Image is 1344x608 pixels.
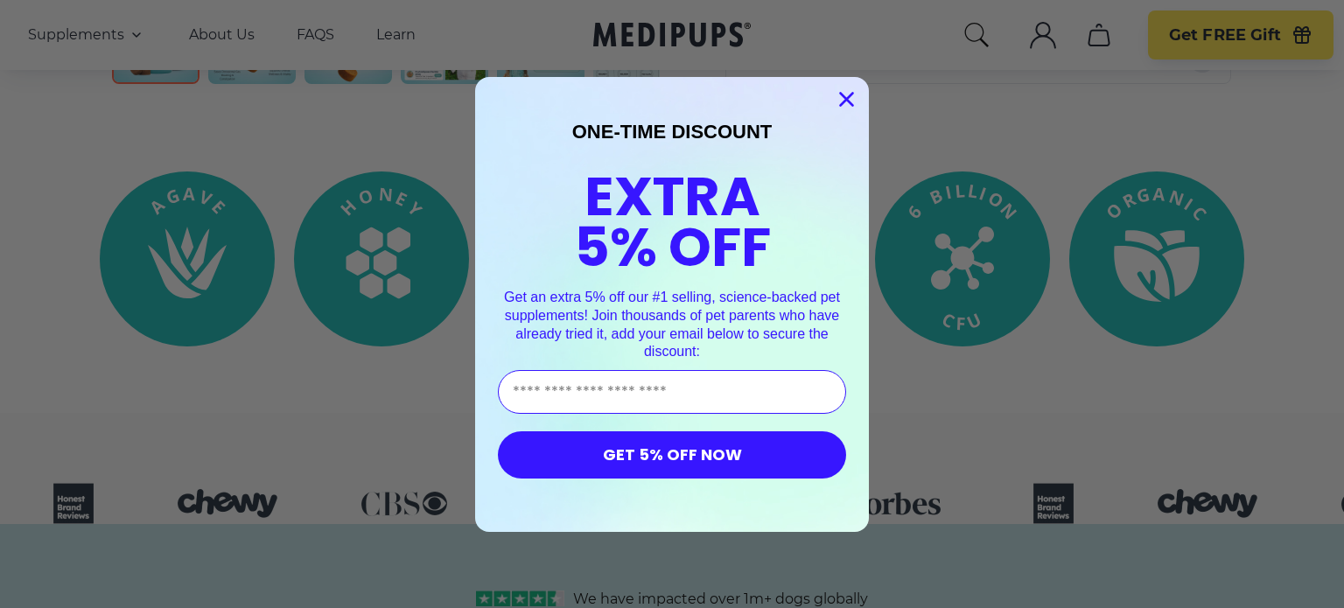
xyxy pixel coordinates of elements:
button: GET 5% OFF NOW [498,431,846,479]
span: ONE-TIME DISCOUNT [572,121,773,143]
span: 5% OFF [574,209,771,285]
span: EXTRA [584,158,760,234]
span: Get an extra 5% off our #1 selling, science-backed pet supplements! Join thousands of pet parents... [504,290,840,359]
button: Close dialog [831,84,862,115]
